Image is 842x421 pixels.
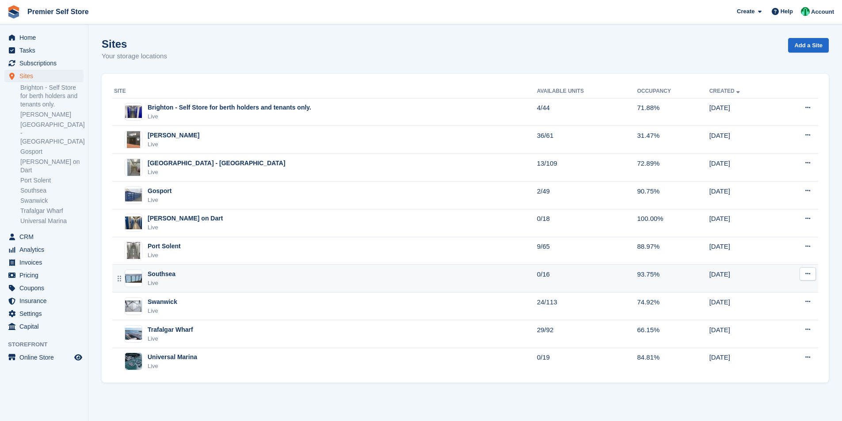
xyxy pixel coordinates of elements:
[537,182,637,209] td: 2/49
[20,158,84,174] a: [PERSON_NAME] on Dart
[148,279,175,288] div: Live
[781,7,793,16] span: Help
[709,348,778,375] td: [DATE]
[125,274,142,283] img: Image of Southsea site
[148,269,175,279] div: Southsea
[148,140,199,149] div: Live
[8,340,88,349] span: Storefront
[20,148,84,156] a: Gosport
[148,196,171,205] div: Live
[788,38,829,53] a: Add a Site
[709,88,742,94] a: Created
[637,292,709,320] td: 74.92%
[148,242,181,251] div: Port Solent
[537,154,637,182] td: 13/109
[4,243,84,256] a: menu
[537,209,637,237] td: 0/18
[637,182,709,209] td: 90.75%
[20,186,84,195] a: Southsea
[4,269,84,281] a: menu
[637,320,709,348] td: 66.15%
[127,159,140,176] img: Image of Eastbourne - Sovereign Harbour site
[20,207,84,215] a: Trafalgar Wharf
[637,237,709,265] td: 88.97%
[19,351,72,364] span: Online Store
[709,265,778,292] td: [DATE]
[637,209,709,237] td: 100.00%
[637,348,709,375] td: 84.81%
[19,269,72,281] span: Pricing
[125,300,142,312] img: Image of Swanwick site
[148,131,199,140] div: [PERSON_NAME]
[709,209,778,237] td: [DATE]
[19,320,72,333] span: Capital
[709,182,778,209] td: [DATE]
[537,84,637,99] th: Available Units
[7,5,20,19] img: stora-icon-8386f47178a22dfd0bd8f6a31ec36ba5ce8667c1dd55bd0f319d3a0aa187defe.svg
[4,256,84,269] a: menu
[737,7,754,16] span: Create
[4,351,84,364] a: menu
[19,44,72,57] span: Tasks
[537,265,637,292] td: 0/16
[148,297,177,307] div: Swanwick
[112,84,537,99] th: Site
[4,307,84,320] a: menu
[148,103,311,112] div: Brighton - Self Store for berth holders and tenants only.
[125,353,142,370] img: Image of Universal Marina site
[19,231,72,243] span: CRM
[709,126,778,154] td: [DATE]
[811,8,834,16] span: Account
[20,121,84,146] a: [GEOGRAPHIC_DATA] - [GEOGRAPHIC_DATA]
[637,126,709,154] td: 31.47%
[19,295,72,307] span: Insurance
[148,223,223,232] div: Live
[637,154,709,182] td: 72.89%
[537,126,637,154] td: 36/61
[537,348,637,375] td: 0/19
[19,256,72,269] span: Invoices
[102,38,167,50] h1: Sites
[20,110,84,119] a: [PERSON_NAME]
[19,243,72,256] span: Analytics
[73,352,84,363] a: Preview store
[148,325,193,334] div: Trafalgar Wharf
[20,217,84,225] a: Universal Marina
[537,98,637,126] td: 4/44
[125,216,142,229] img: Image of Noss on Dart site
[148,362,197,371] div: Live
[148,353,197,362] div: Universal Marina
[20,83,84,109] a: Brighton - Self Store for berth holders and tenants only.
[709,292,778,320] td: [DATE]
[125,328,142,340] img: Image of Trafalgar Wharf site
[4,31,84,44] a: menu
[537,320,637,348] td: 29/92
[125,106,142,118] img: Image of Brighton - Self Store for berth holders and tenants only. site
[20,197,84,205] a: Swanwick
[4,70,84,82] a: menu
[148,168,286,177] div: Live
[709,154,778,182] td: [DATE]
[4,282,84,294] a: menu
[4,320,84,333] a: menu
[637,84,709,99] th: Occupancy
[19,70,72,82] span: Sites
[148,186,171,196] div: Gosport
[709,320,778,348] td: [DATE]
[19,307,72,320] span: Settings
[148,307,177,315] div: Live
[801,7,810,16] img: Peter Pring
[4,295,84,307] a: menu
[709,98,778,126] td: [DATE]
[4,57,84,69] a: menu
[127,131,140,148] img: Image of Chichester Marina site
[709,237,778,265] td: [DATE]
[148,159,286,168] div: [GEOGRAPHIC_DATA] - [GEOGRAPHIC_DATA]
[637,265,709,292] td: 93.75%
[19,31,72,44] span: Home
[4,231,84,243] a: menu
[102,51,167,61] p: Your storage locations
[125,189,142,201] img: Image of Gosport site
[148,112,311,121] div: Live
[19,282,72,294] span: Coupons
